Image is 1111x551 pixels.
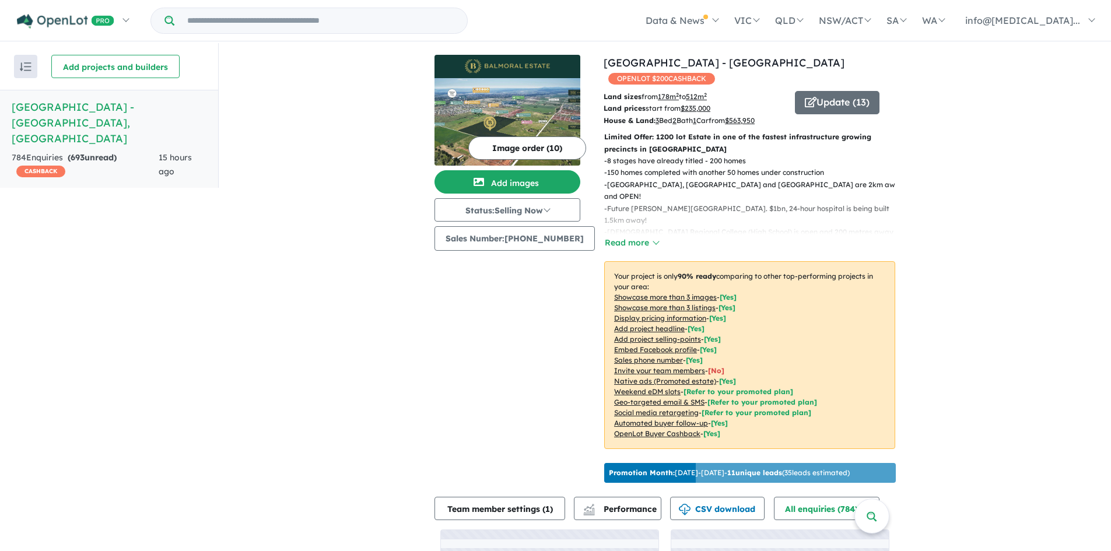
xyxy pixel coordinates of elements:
[12,151,159,179] div: 784 Enquir ies
[604,167,905,178] p: - 150 homes completed with another 50 homes under construction
[604,261,895,449] p: Your project is only comparing to other top-performing projects in your area: - - - - - - - - - -...
[693,116,696,125] u: 1
[604,56,844,69] a: [GEOGRAPHIC_DATA] - [GEOGRAPHIC_DATA]
[604,226,905,250] p: - [DEMOGRAPHIC_DATA] Regional College (High School) is open and 200 metres away from the estate! ...
[703,429,720,438] span: [Yes]
[719,303,735,312] span: [ Yes ]
[20,62,31,71] img: sort.svg
[614,293,717,301] u: Showcase more than 3 images
[604,116,656,125] b: House & Land:
[727,468,782,477] b: 11 unique leads
[679,92,707,101] span: to
[676,92,679,98] sup: 2
[177,8,465,33] input: Try estate name, suburb, builder or developer
[434,497,565,520] button: Team member settings (1)
[12,99,206,146] h5: [GEOGRAPHIC_DATA] - [GEOGRAPHIC_DATA] , [GEOGRAPHIC_DATA]
[434,78,580,166] img: Balmoral Estate - Strathtulloh
[704,92,707,98] sup: 2
[614,429,700,438] u: OpenLot Buyer Cashback
[609,468,675,477] b: Promotion Month:
[159,152,192,177] span: 15 hours ago
[774,497,879,520] button: All enquiries (784)
[686,356,703,364] span: [ Yes ]
[604,236,659,250] button: Read more
[17,14,114,29] img: Openlot PRO Logo White
[584,504,594,510] img: line-chart.svg
[614,356,683,364] u: Sales phone number
[702,408,811,417] span: [Refer to your promoted plan]
[672,116,677,125] u: 2
[468,136,586,160] button: Image order (10)
[614,314,706,322] u: Display pricing information
[656,116,659,125] u: 3
[609,468,850,478] p: [DATE] - [DATE] - ( 35 leads estimated)
[678,272,716,280] b: 90 % ready
[434,226,595,251] button: Sales Number:[PHONE_NUMBER]
[16,166,65,177] span: CASHBACK
[719,377,736,385] span: [Yes]
[604,155,905,167] p: - 8 stages have already titled - 200 homes
[68,152,117,163] strong: ( unread)
[608,73,715,85] span: OPENLOT $ 200 CASHBACK
[700,345,717,354] span: [ Yes ]
[585,504,657,514] span: Performance
[711,419,728,427] span: [Yes]
[574,497,661,520] button: Performance
[795,91,879,114] button: Update (13)
[709,314,726,322] span: [ Yes ]
[720,293,737,301] span: [ Yes ]
[614,398,705,406] u: Geo-targeted email & SMS
[614,345,697,354] u: Embed Facebook profile
[604,131,895,155] p: Limited Offer: 1200 lot Estate in one of the fastest infrastructure growing precincts in [GEOGRAP...
[51,55,180,78] button: Add projects and builders
[614,408,699,417] u: Social media retargeting
[604,91,786,103] p: from
[545,504,550,514] span: 1
[604,103,786,114] p: start from
[725,116,755,125] u: $ 563,950
[708,366,724,375] span: [ No ]
[686,92,707,101] u: 512 m
[604,115,786,127] p: Bed Bath Car from
[670,497,765,520] button: CSV download
[604,104,646,113] b: Land prices
[583,508,595,515] img: bar-chart.svg
[679,504,691,515] img: download icon
[434,170,580,194] button: Add images
[439,59,576,73] img: Balmoral Estate - Strathtulloh Logo
[434,198,580,222] button: Status:Selling Now
[71,152,85,163] span: 693
[614,377,716,385] u: Native ads (Promoted estate)
[614,303,716,312] u: Showcase more than 3 listings
[704,335,721,343] span: [ Yes ]
[614,335,701,343] u: Add project selling-points
[614,324,685,333] u: Add project headline
[658,92,679,101] u: 178 m
[965,15,1080,26] span: info@[MEDICAL_DATA]...
[614,366,705,375] u: Invite your team members
[604,92,642,101] b: Land sizes
[614,419,708,427] u: Automated buyer follow-up
[614,387,681,396] u: Weekend eDM slots
[604,179,905,203] p: - [GEOGRAPHIC_DATA], [GEOGRAPHIC_DATA] and [GEOGRAPHIC_DATA] are 2km away and OPEN!
[681,104,710,113] u: $ 235,000
[434,55,580,166] a: Balmoral Estate - Strathtulloh LogoBalmoral Estate - Strathtulloh
[684,387,793,396] span: [Refer to your promoted plan]
[688,324,705,333] span: [ Yes ]
[604,203,905,227] p: - Future [PERSON_NAME][GEOGRAPHIC_DATA]. $1bn, 24-hour hospital is being built 1.5km away!
[707,398,817,406] span: [Refer to your promoted plan]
